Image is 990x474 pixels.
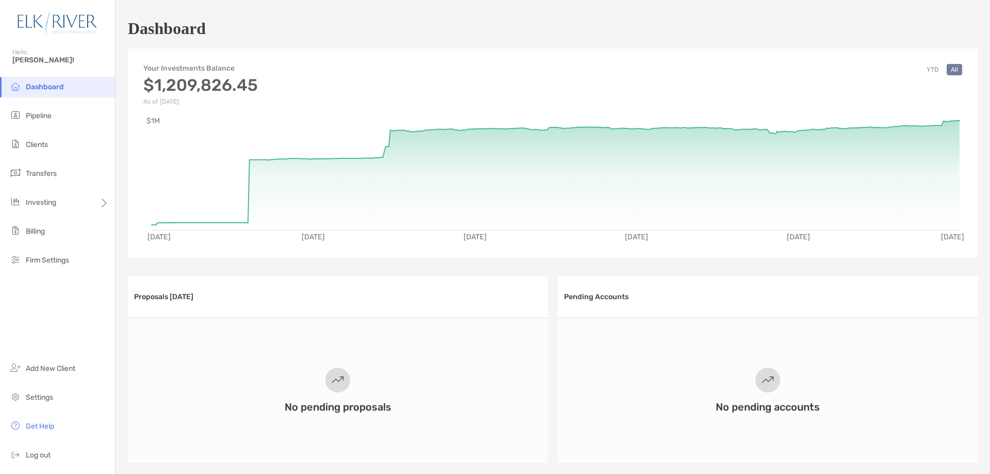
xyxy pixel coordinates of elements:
[26,451,51,460] span: Log out
[285,401,391,413] h3: No pending proposals
[26,140,48,149] span: Clients
[134,292,193,301] h3: Proposals [DATE]
[26,83,64,91] span: Dashboard
[26,198,56,207] span: Investing
[625,233,648,241] text: [DATE]
[9,253,22,266] img: firm-settings icon
[143,98,258,105] p: As of [DATE]
[147,233,171,241] text: [DATE]
[143,64,258,73] h4: Your Investments Balance
[564,292,629,301] h3: Pending Accounts
[787,233,810,241] text: [DATE]
[9,167,22,179] img: transfers icon
[9,419,22,432] img: get-help icon
[12,4,103,41] img: Zoe Logo
[9,224,22,237] img: billing icon
[143,75,258,95] h3: $1,209,826.45
[947,64,962,75] button: All
[26,393,53,402] span: Settings
[26,169,57,178] span: Transfers
[9,138,22,150] img: clients icon
[26,422,54,431] span: Get Help
[26,227,45,236] span: Billing
[12,56,109,64] span: [PERSON_NAME]!
[26,256,69,265] span: Firm Settings
[9,390,22,403] img: settings icon
[941,233,964,241] text: [DATE]
[9,80,22,92] img: dashboard icon
[302,233,325,241] text: [DATE]
[9,362,22,374] img: add_new_client icon
[9,109,22,121] img: pipeline icon
[26,364,75,373] span: Add New Client
[26,111,52,120] span: Pipeline
[146,117,160,125] text: $1M
[9,448,22,461] img: logout icon
[128,19,206,38] h1: Dashboard
[464,233,487,241] text: [DATE]
[9,195,22,208] img: investing icon
[922,64,943,75] button: YTD
[716,401,820,413] h3: No pending accounts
